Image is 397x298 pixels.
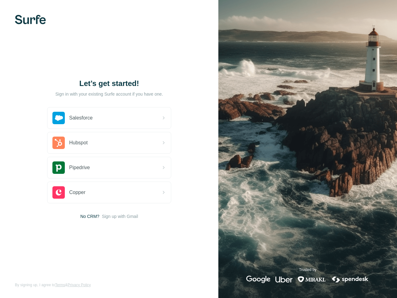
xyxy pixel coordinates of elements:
[299,267,316,273] p: Trusted by
[55,283,65,287] a: Terms
[47,79,171,88] h1: Let’s get started!
[69,139,88,147] span: Hubspot
[15,15,46,24] img: Surfe's logo
[69,189,85,196] span: Copper
[15,282,91,288] span: By signing up, I agree to &
[297,276,326,283] img: mirakl's logo
[52,137,65,149] img: hubspot's logo
[68,283,91,287] a: Privacy Policy
[80,213,99,219] span: No CRM?
[69,114,93,122] span: Salesforce
[69,164,90,171] span: Pipedrive
[55,91,163,97] p: Sign in with your existing Surfe account if you have one.
[246,276,270,283] img: google's logo
[275,276,292,283] img: uber's logo
[331,276,369,283] img: spendesk's logo
[52,186,65,199] img: copper's logo
[52,112,65,124] img: salesforce's logo
[52,161,65,174] img: pipedrive's logo
[102,213,138,219] button: Sign up with Gmail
